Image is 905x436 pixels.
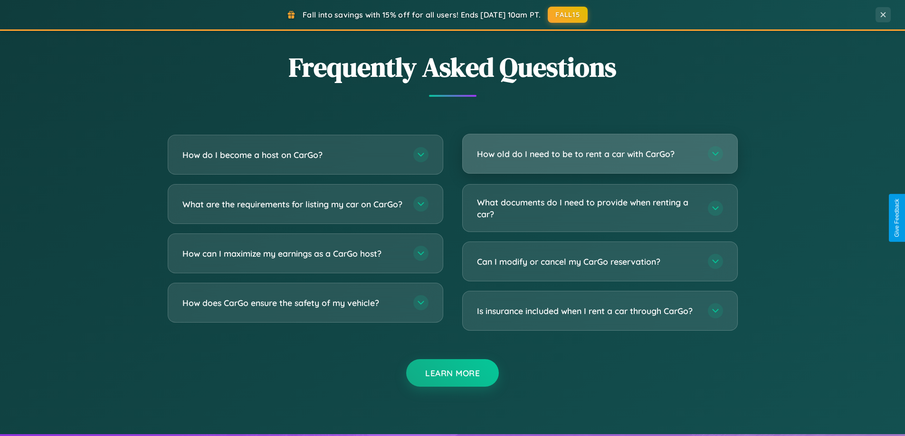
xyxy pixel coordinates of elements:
span: Fall into savings with 15% off for all users! Ends [DATE] 10am PT. [303,10,541,19]
h3: Can I modify or cancel my CarGo reservation? [477,256,698,268]
button: FALL15 [548,7,588,23]
h2: Frequently Asked Questions [168,49,738,85]
h3: What are the requirements for listing my car on CarGo? [182,198,404,210]
button: Learn More [406,359,499,387]
div: Give Feedback [894,199,900,237]
h3: How do I become a host on CarGo? [182,149,404,161]
h3: Is insurance included when I rent a car through CarGo? [477,305,698,317]
h3: How does CarGo ensure the safety of my vehicle? [182,297,404,309]
h3: What documents do I need to provide when renting a car? [477,196,698,220]
h3: How can I maximize my earnings as a CarGo host? [182,248,404,260]
h3: How old do I need to be to rent a car with CarGo? [477,148,698,160]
